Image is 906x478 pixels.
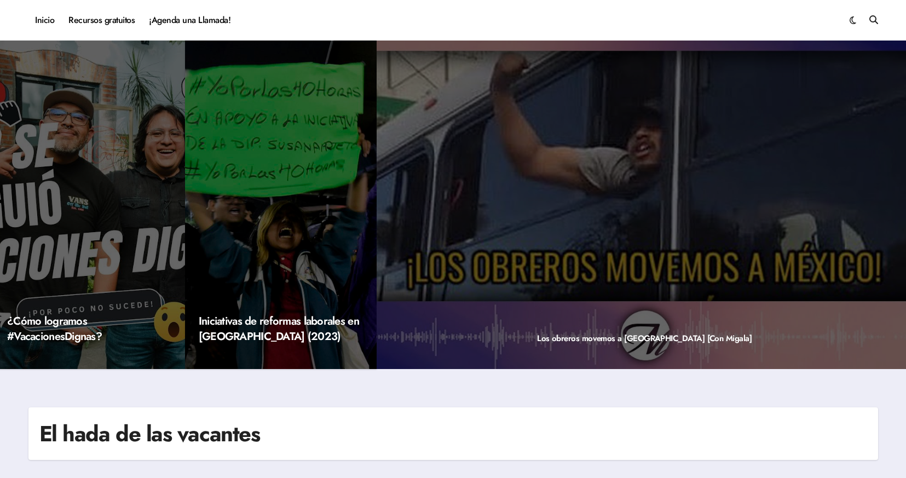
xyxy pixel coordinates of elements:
[39,418,260,449] h1: El hada de las vacantes
[537,332,752,344] a: Los obreros movemos a [GEOGRAPHIC_DATA] [Con Migala]
[199,313,359,344] a: Iniciativas de reformas laborales en [GEOGRAPHIC_DATA] (2023)
[61,5,142,35] a: Recursos gratuitos
[28,5,62,35] a: Inicio
[7,313,102,344] a: ¿Cómo logramos #VacacionesDignas?
[142,5,238,35] a: ¡Agenda una Llamada!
